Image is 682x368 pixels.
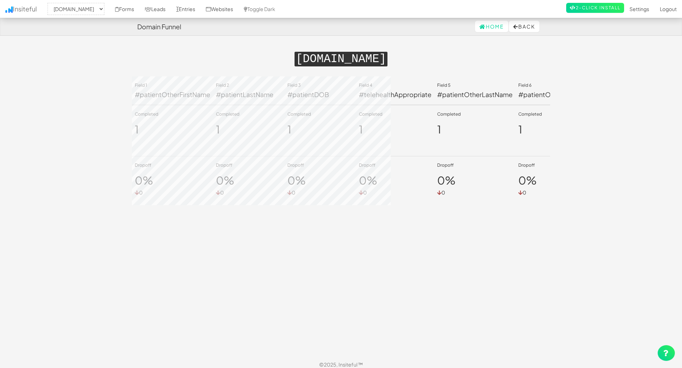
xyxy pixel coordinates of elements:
[295,52,388,66] kbd: [DOMAIN_NAME]
[5,6,13,13] img: icon.png
[137,23,181,30] h4: Domain Funnel
[509,21,539,32] button: Back
[475,21,508,32] a: Home
[566,3,624,13] a: 2-Click Install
